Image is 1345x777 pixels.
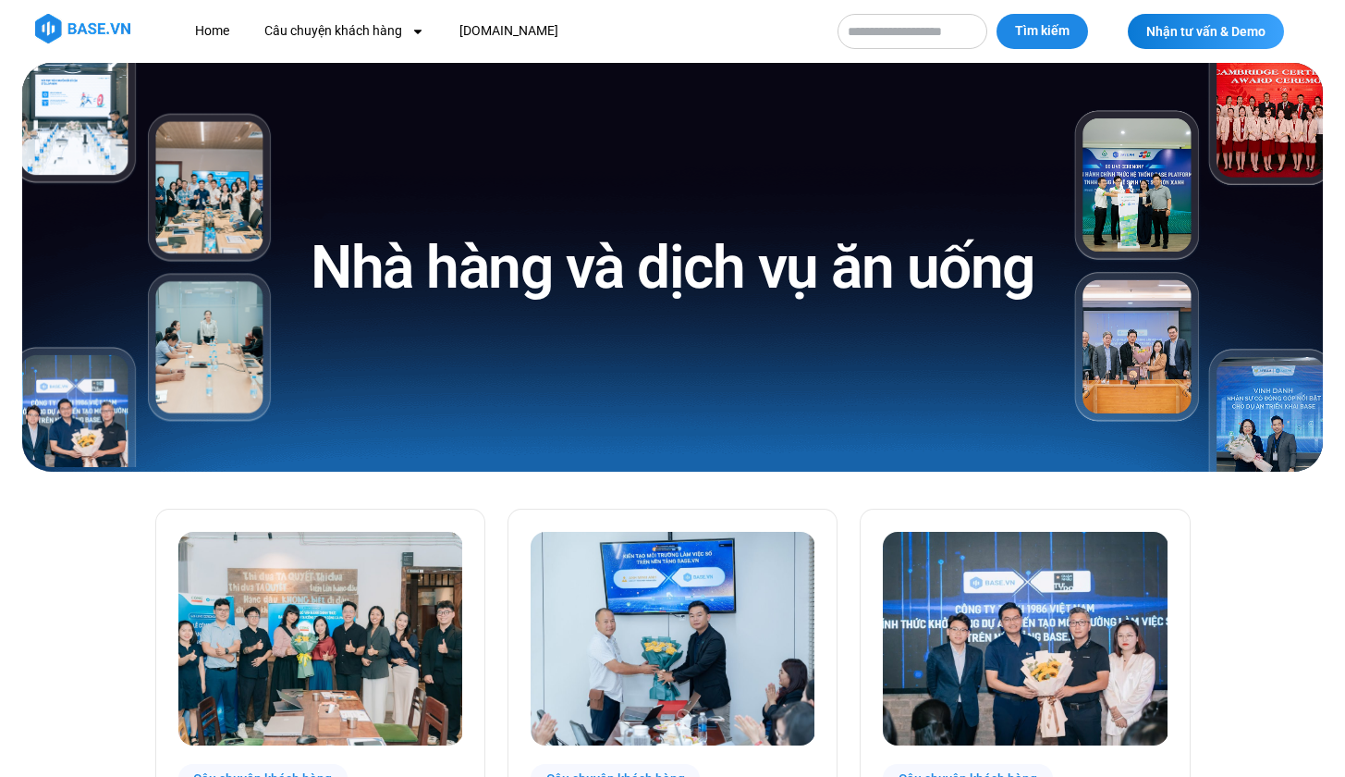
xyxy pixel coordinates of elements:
[997,14,1088,49] button: Tìm kiếm
[1146,25,1266,38] span: Nhận tư vấn & Demo
[251,14,438,48] a: Câu chuyện khách hàng
[181,14,243,48] a: Home
[311,229,1034,306] h1: Nhà hàng và dịch vụ ăn uống
[181,14,819,48] nav: Menu
[446,14,572,48] a: [DOMAIN_NAME]
[1128,14,1284,49] a: Nhận tư vấn & Demo
[1015,22,1070,41] span: Tìm kiếm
